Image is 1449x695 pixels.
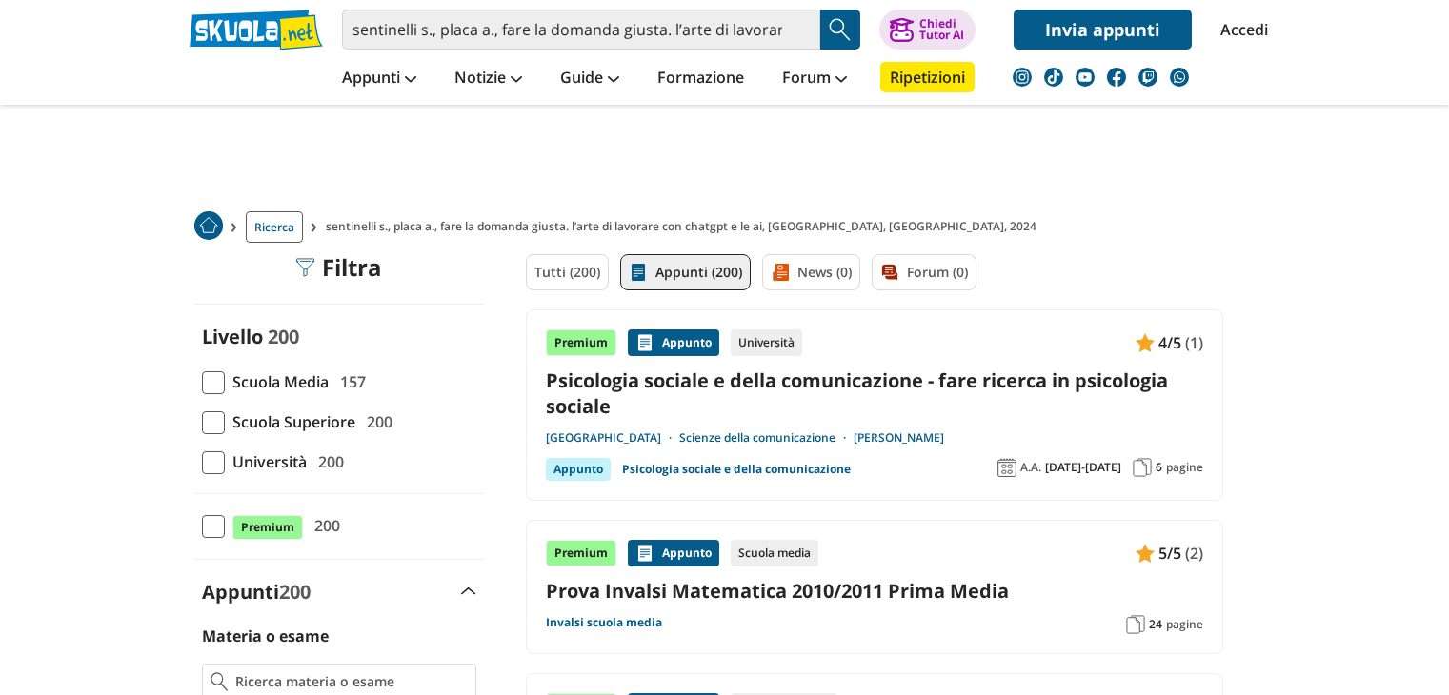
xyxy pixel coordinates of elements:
[1126,615,1145,634] img: Pagine
[546,540,616,566] div: Premium
[919,18,964,41] div: Chiedi Tutor AI
[1136,333,1155,352] img: Appunti contenuto
[326,211,1044,243] span: sentinelli s., placa a., fare la domanda giusta. l’arte di lavorare con chatgpt e le ai, [GEOGRAP...
[731,329,802,356] div: Università
[202,579,311,605] label: Appunti
[1133,458,1152,477] img: Pagine
[546,430,679,446] a: [GEOGRAPHIC_DATA]
[546,615,662,630] a: Invalsi scuola media
[1185,541,1203,566] span: (2)
[1158,541,1181,566] span: 5/5
[1158,330,1181,355] span: 4/5
[854,430,944,446] a: [PERSON_NAME]
[311,449,344,474] span: 200
[225,409,355,434] span: Scuola Superiore
[1170,68,1189,87] img: WhatsApp
[194,211,223,240] img: Home
[826,15,855,44] img: Cerca appunti, riassunti o versioni
[635,544,654,563] img: Appunti contenuto
[202,324,263,349] label: Livello
[555,62,624,96] a: Guide
[279,579,311,605] span: 200
[629,263,648,282] img: Appunti filtro contenuto attivo
[1013,68,1032,87] img: instagram
[546,329,616,356] div: Premium
[202,625,329,646] label: Materia o esame
[546,367,1203,419] a: Psicologia sociale e della comunicazione - fare ricerca in psicologia sociale
[622,458,851,481] a: Psicologia sociale e della comunicazione
[225,369,329,394] span: Scuola Media
[337,62,421,96] a: Appunti
[332,369,366,394] span: 157
[1020,460,1041,475] span: A.A.
[997,458,1016,477] img: Anno accademico
[653,62,749,96] a: Formazione
[1185,330,1203,355] span: (1)
[1045,460,1121,475] span: [DATE]-[DATE]
[1044,68,1063,87] img: tiktok
[246,211,303,243] a: Ricerca
[628,540,719,566] div: Appunto
[546,458,611,481] div: Appunto
[526,254,609,290] a: Tutti (200)
[731,540,818,566] div: Scuola media
[225,449,307,474] span: Università
[1220,10,1260,50] a: Accedi
[1107,68,1126,87] img: facebook
[880,62,975,92] a: Ripetizioni
[194,211,223,243] a: Home
[777,62,852,96] a: Forum
[1136,544,1155,563] img: Appunti contenuto
[450,62,527,96] a: Notizie
[1014,10,1192,50] a: Invia appunti
[307,513,340,538] span: 200
[1156,460,1162,475] span: 6
[820,10,860,50] button: Search Button
[1166,617,1203,632] span: pagine
[232,515,303,540] span: Premium
[295,254,382,281] div: Filtra
[1076,68,1095,87] img: youtube
[546,578,1203,604] a: Prova Invalsi Matematica 2010/2011 Prima Media
[1166,460,1203,475] span: pagine
[461,587,476,595] img: Apri e chiudi sezione
[295,258,314,277] img: Filtra filtri mobile
[359,409,392,434] span: 200
[620,254,751,290] a: Appunti (200)
[342,10,820,50] input: Cerca appunti, riassunti o versioni
[635,333,654,352] img: Appunti contenuto
[628,329,719,356] div: Appunto
[1138,68,1157,87] img: twitch
[268,324,299,349] span: 200
[679,430,854,446] a: Scienze della comunicazione
[211,672,229,691] img: Ricerca materia o esame
[879,10,976,50] button: ChiediTutor AI
[235,672,467,691] input: Ricerca materia o esame
[1149,617,1162,632] span: 24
